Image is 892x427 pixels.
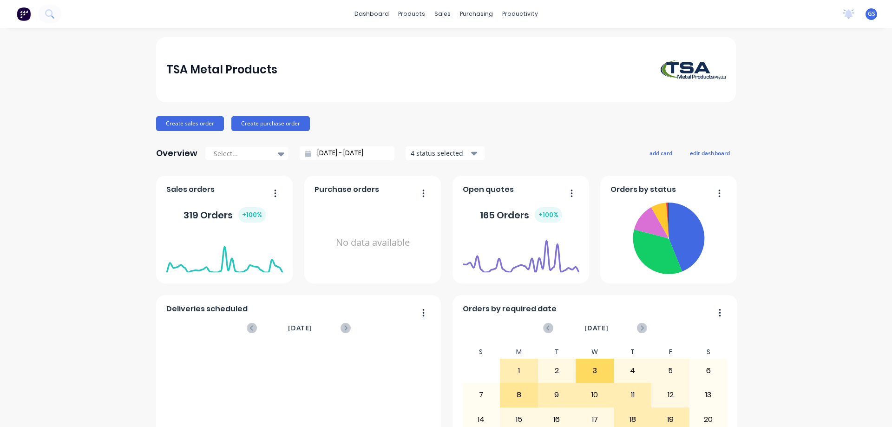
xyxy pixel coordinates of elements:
a: dashboard [350,7,394,21]
span: [DATE] [288,323,312,333]
span: GS [868,10,875,18]
div: products [394,7,430,21]
div: 165 Orders [480,207,562,223]
div: purchasing [455,7,498,21]
button: 4 status selected [406,146,485,160]
div: 319 Orders [184,207,266,223]
div: 7 [463,383,500,407]
div: + 100 % [535,207,562,223]
div: F [651,345,689,359]
div: 13 [690,383,727,407]
div: S [462,345,500,359]
div: 8 [500,383,538,407]
span: Deliveries scheduled [166,303,248,315]
div: 12 [652,383,689,407]
button: Create purchase order [231,116,310,131]
div: 1 [500,359,538,382]
div: + 100 % [238,207,266,223]
div: Overview [156,144,197,163]
div: 3 [576,359,613,382]
div: 11 [614,383,651,407]
div: 10 [576,383,613,407]
div: 6 [690,359,727,382]
img: Factory [17,7,31,21]
div: No data available [315,199,431,287]
span: Purchase orders [315,184,379,195]
button: Create sales order [156,116,224,131]
img: TSA Metal Products [661,60,726,79]
button: add card [643,147,678,159]
div: T [614,345,652,359]
div: S [689,345,728,359]
span: Open quotes [463,184,514,195]
div: sales [430,7,455,21]
div: T [538,345,576,359]
div: productivity [498,7,543,21]
span: [DATE] [584,323,609,333]
div: M [500,345,538,359]
div: W [576,345,614,359]
div: 9 [538,383,576,407]
div: 5 [652,359,689,382]
span: Sales orders [166,184,215,195]
div: 2 [538,359,576,382]
div: 4 status selected [411,148,469,158]
div: TSA Metal Products [166,60,277,79]
button: edit dashboard [684,147,736,159]
span: Orders by status [610,184,676,195]
div: 4 [614,359,651,382]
